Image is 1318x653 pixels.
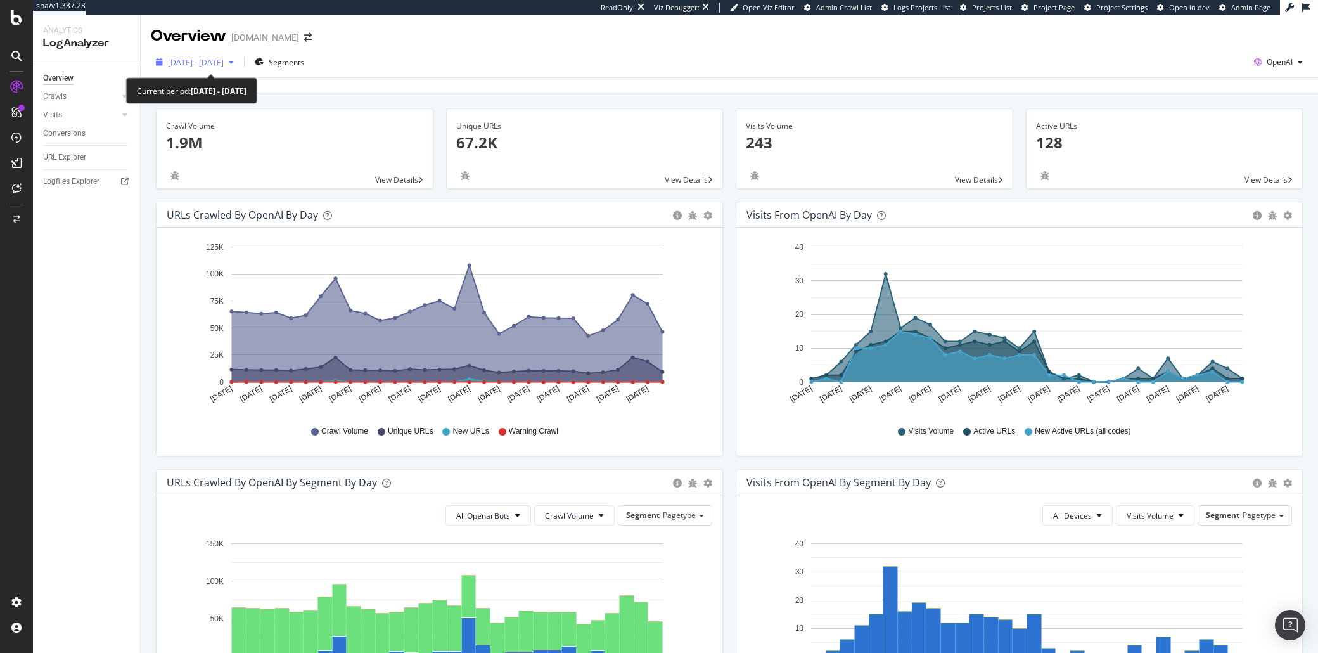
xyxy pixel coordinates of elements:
[456,171,474,180] div: bug
[688,479,697,488] div: bug
[746,476,931,489] div: Visits from OpenAI By Segment By Day
[665,174,708,185] span: View Details
[476,384,501,404] text: [DATE]
[43,36,130,51] div: LogAnalyzer
[816,3,872,12] span: Admin Crawl List
[447,384,472,404] text: [DATE]
[663,510,696,520] span: Pagetype
[1275,610,1305,640] div: Open Intercom Messenger
[703,479,712,488] div: gear
[703,211,712,220] div: gear
[1243,510,1276,520] span: Pagetype
[168,57,224,68] span: [DATE] - [DATE]
[506,384,531,404] text: [DATE]
[167,238,706,414] svg: A chart.
[795,243,804,252] text: 40
[893,3,950,12] span: Logs Projects List
[960,3,1012,13] a: Projects List
[43,151,131,164] a: URL Explorer
[795,596,804,605] text: 20
[43,175,131,188] a: Logfiles Explorer
[1036,171,1054,180] div: bug
[210,324,224,333] text: 50K
[1268,479,1277,488] div: bug
[1085,384,1111,404] text: [DATE]
[191,86,246,96] b: [DATE] - [DATE]
[250,52,309,72] button: Segments
[673,211,682,220] div: circle-info
[167,209,318,221] div: URLs Crawled by OpenAI by day
[43,90,118,103] a: Crawls
[1231,3,1270,12] span: Admin Page
[43,151,86,164] div: URL Explorer
[967,384,992,404] text: [DATE]
[673,479,682,488] div: circle-info
[1127,510,1174,521] span: Visits Volume
[1084,3,1148,13] a: Project Settings
[818,384,843,404] text: [DATE]
[997,384,1022,404] text: [DATE]
[357,384,383,404] text: [DATE]
[1206,510,1239,520] span: Segment
[206,270,224,279] text: 100K
[321,426,368,437] span: Crawl Volume
[167,476,377,489] div: URLs Crawled by OpenAI By Segment By Day
[43,72,131,85] a: Overview
[1036,120,1293,132] div: Active URLs
[1033,3,1075,12] span: Project Page
[388,426,433,437] span: Unique URLs
[1253,479,1262,488] div: circle-info
[268,384,293,404] text: [DATE]
[206,577,224,586] text: 100K
[746,171,764,180] div: bug
[1027,384,1052,404] text: [DATE]
[445,505,531,526] button: All Openai Bots
[1056,384,1081,404] text: [DATE]
[1244,174,1288,185] span: View Details
[1053,510,1092,521] span: All Devices
[795,540,804,548] text: 40
[1042,505,1113,526] button: All Devices
[654,3,700,13] div: Viz Debugger:
[746,209,872,221] div: Visits from OpenAI by day
[746,120,1003,132] div: Visits Volume
[1157,3,1210,13] a: Open in dev
[269,57,304,68] span: Segments
[43,72,74,85] div: Overview
[848,384,873,404] text: [DATE]
[1169,3,1210,12] span: Open in dev
[595,384,620,404] text: [DATE]
[387,384,413,404] text: [DATE]
[43,127,131,140] a: Conversions
[1035,426,1130,437] span: New Active URLs (all codes)
[1116,505,1194,526] button: Visits Volume
[43,108,62,122] div: Visits
[565,384,591,404] text: [DATE]
[907,384,933,404] text: [DATE]
[626,510,660,520] span: Segment
[210,351,224,359] text: 25K
[43,25,130,36] div: Analytics
[238,384,264,404] text: [DATE]
[137,84,246,98] div: Current period:
[788,384,814,404] text: [DATE]
[1096,3,1148,12] span: Project Settings
[795,344,804,353] text: 10
[795,567,804,576] text: 30
[743,3,795,12] span: Open Viz Editor
[43,127,86,140] div: Conversions
[43,90,67,103] div: Crawls
[746,132,1003,153] p: 243
[795,310,804,319] text: 20
[535,384,561,404] text: [DATE]
[878,384,903,404] text: [DATE]
[1219,3,1270,13] a: Admin Page
[210,297,224,306] text: 75K
[456,132,713,153] p: 67.2K
[43,108,118,122] a: Visits
[688,211,697,220] div: bug
[328,384,353,404] text: [DATE]
[973,426,1015,437] span: Active URLs
[206,243,224,252] text: 125K
[1283,479,1292,488] div: gear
